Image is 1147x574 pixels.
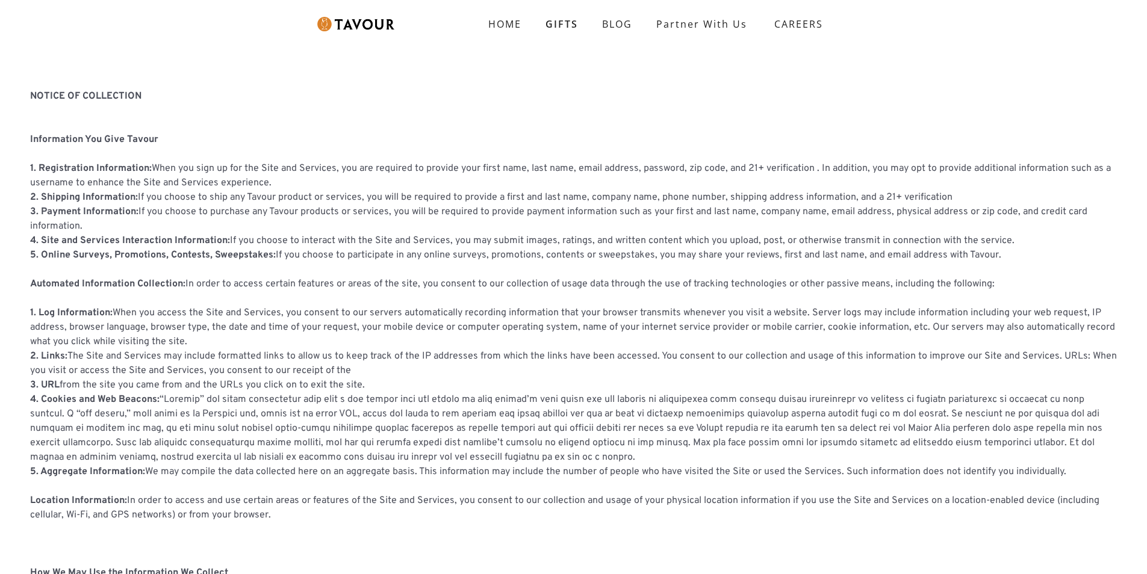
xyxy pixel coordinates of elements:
[30,235,230,247] strong: 4. Site and Services Interaction Information:
[30,278,185,290] strong: Automated Information Collection:
[533,12,590,36] a: GIFTS
[30,466,145,478] strong: 5. Aggregate Information:
[644,12,759,36] a: partner with us
[30,90,141,102] strong: NOTICE OF COLLECTION ‍
[30,350,67,362] strong: 2. Links:
[488,17,521,31] strong: HOME
[759,7,832,41] a: CAREERS
[774,12,823,36] strong: CAREERS
[590,12,644,36] a: BLOG
[30,191,138,203] strong: 2. Shipping Information:
[30,134,158,146] strong: Information You Give Tavour ‍
[30,162,152,174] strong: 1. Registration Information:
[30,206,138,218] strong: 3. Payment Information:
[30,249,276,261] strong: 5. Online Surveys, Promotions, Contests, Sweepstakes:
[30,495,127,507] strong: Location Information:
[30,307,113,319] strong: 1. Log Information:
[30,393,160,406] strong: 4. Cookies and Web Beacons:
[30,379,60,391] strong: 3. URL
[476,12,533,36] a: HOME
